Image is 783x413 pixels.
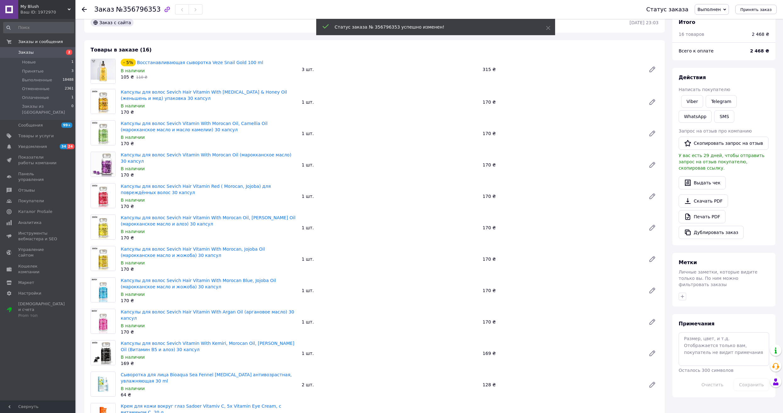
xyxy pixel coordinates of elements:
[91,47,152,53] span: Товары в заказе (16)
[71,59,74,65] span: 1
[480,129,643,138] div: 170 ₴
[91,215,115,239] img: Капсулы для волос Sevich Hair Vitamin With Morocan Oil, Aloe Vera Oil (марокканское масло и алоэ)...
[18,133,54,139] span: Товары и услуги
[22,77,52,83] span: Выполненные
[299,349,480,358] div: 1 шт.
[679,321,714,327] span: Примечания
[679,74,706,80] span: Действия
[121,184,271,195] a: Капсулы для волос Sevich Hair Vitamin Red ( Morocan, Jojoba) для повреждённых волос 30 капсул
[22,95,49,101] span: Оплаченные
[121,198,145,203] span: В наличии
[121,68,145,73] span: В наличии
[735,5,777,14] button: Принять заказ
[121,278,276,289] a: Капсулы для волос Sevich Hair Vitamin With Morocan Blue, Jojoba Oil (марокканское масло и жожоба)...
[335,24,530,30] div: Статус заказа № 356796353 успешно изменен!
[740,7,772,12] span: Принять заказ
[121,121,267,132] a: Капсулы для волос Sevich Vitamin With Morocan Oil, Camellia Oil (марокканское масло и масло камел...
[121,309,294,321] a: Капсулы для волос Sevich Hair Vitamin With Argan Oil (аргановое масло) 30 капсул
[91,183,115,208] img: Капсулы для волос Sevich Hair Vitamin Red ( Morocan, Jojoba) для повреждённых волос 30 капсул
[681,95,703,108] a: Viber
[18,231,58,242] span: Инструменты вебмастера и SEO
[480,98,643,106] div: 170 ₴
[121,90,287,101] a: Капсулы для волос Sevich Hair Vitamin With [MEDICAL_DATA] & Honey Oil (женьшень и мед) упаковка 3...
[18,155,58,166] span: Показатели работы компании
[121,172,297,178] div: 170 ₴
[121,372,292,383] a: Сыворотка для лица Bioaqua Sea Fennel [MEDICAL_DATA] антивозрастная, увлажняющая 30 ml
[679,153,764,171] span: У вас есть 29 дней, чтобы отправить запрос на отзыв покупателю, скопировав ссылку.
[121,166,145,171] span: В наличии
[679,87,730,92] span: Написать покупателю
[121,386,145,391] span: В наличии
[91,59,115,84] img: Восстанавливающая сыворотка Veze Snail Gold 100 ml
[646,221,659,234] a: Редактировать
[18,198,44,204] span: Покупатели
[646,6,688,13] div: Статус заказа
[121,260,145,265] span: В наличии
[22,59,36,65] span: Новые
[20,4,68,9] span: My Blush
[480,380,643,389] div: 128 ₴
[121,323,145,328] span: В наличии
[121,297,297,304] div: 170 ₴
[116,6,161,13] span: №356796353
[480,65,643,74] div: 315 ₴
[121,392,297,398] div: 64 ₴
[121,59,136,66] div: - 5%
[750,48,769,53] b: 2 468 ₴
[646,347,659,360] a: Редактировать
[299,223,480,232] div: 1 шт.
[22,86,49,92] span: Отмененные
[18,313,65,318] div: Prom топ
[22,68,44,74] span: Принятые
[646,253,659,265] a: Редактировать
[679,110,712,123] a: WhatsApp
[121,229,145,234] span: В наличии
[706,95,736,108] a: Telegram
[679,259,697,265] span: Метки
[61,122,72,128] span: 99+
[679,226,744,239] button: Дублировать заказ
[299,98,480,106] div: 1 шт.
[299,286,480,295] div: 1 шт.
[679,137,769,150] button: Скопировать запрос на отзыв
[121,266,297,272] div: 170 ₴
[299,65,480,74] div: 3 шт.
[136,75,147,79] span: 110 ₴
[679,176,726,189] button: Выдать чек
[299,192,480,201] div: 1 шт.
[60,144,67,149] span: 34
[646,63,659,76] a: Редактировать
[752,31,769,37] div: 2 468 ₴
[121,74,134,79] span: 105 ₴
[18,291,41,296] span: Настройки
[630,20,659,25] time: [DATE] 23:03
[22,104,71,115] span: Заказы из [GEOGRAPHIC_DATA]
[679,128,752,133] span: Запрос на отзыв про компанию
[94,6,114,13] span: Заказ
[679,269,758,287] span: Личные заметки, которые видите только вы. По ним можно фильтровать заказы
[121,355,145,360] span: В наличии
[480,255,643,264] div: 170 ₴
[18,50,34,55] span: Заказы
[646,284,659,297] a: Редактировать
[646,190,659,203] a: Редактировать
[18,280,34,285] span: Маркет
[121,203,297,209] div: 170 ₴
[18,122,43,128] span: Сообщения
[121,103,145,108] span: В наличии
[91,340,115,365] img: Капсулы для волос Sevich Vitamin With Kemiri, Morocan Oil, Aloe Vera Oil (Витамин В5 и алоэ) 30 к...
[18,264,58,275] span: Кошелек компании
[480,192,643,201] div: 170 ₴
[18,39,63,45] span: Заказы и сообщения
[480,286,643,295] div: 170 ₴
[71,95,74,101] span: 1
[679,210,725,223] a: Печать PDF
[299,380,480,389] div: 2 шт.
[679,19,695,25] span: Итого
[20,9,75,15] div: Ваш ID: 1972970
[18,247,58,258] span: Управление сайтом
[480,349,643,358] div: 169 ₴
[91,372,115,396] img: Сыворотка для лица Bioaqua Sea Fennel Hyaluronic Acid антивозрастная, увлажняющая 30 ml
[91,246,115,271] img: Капсулы для волос Sevich Hair Vitamin With Morocan, Jojoba Oil (марокканское масло и жожоба) 30 к...
[480,223,643,232] div: 170 ₴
